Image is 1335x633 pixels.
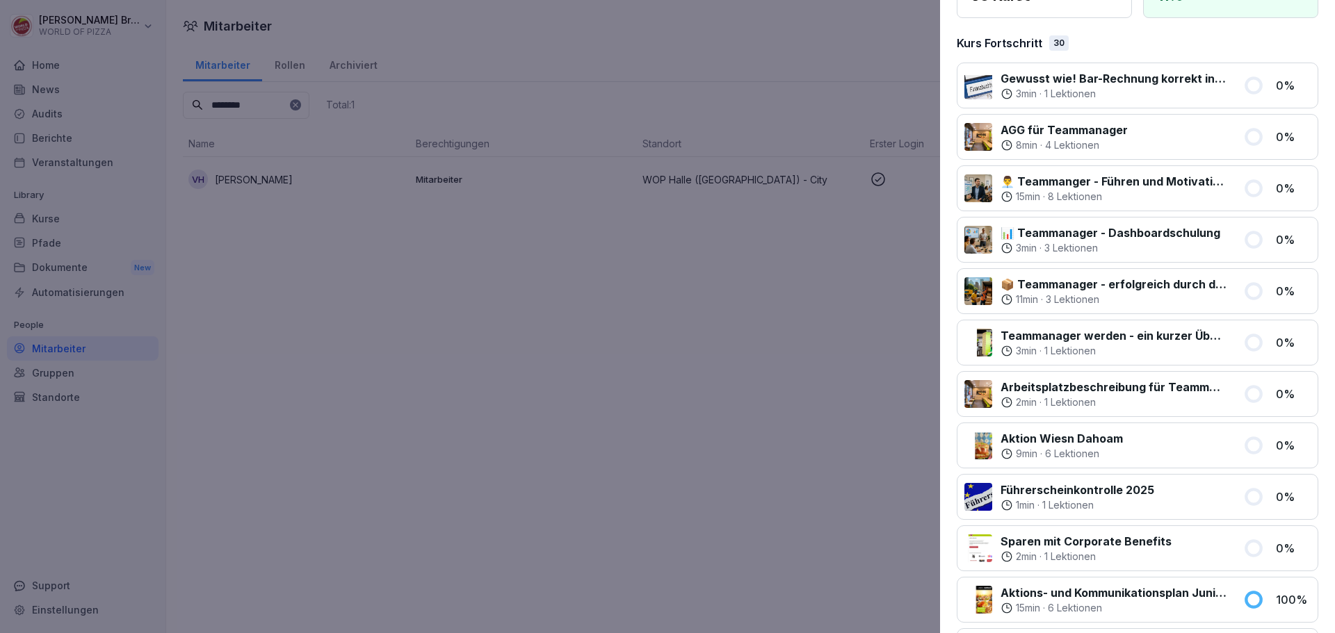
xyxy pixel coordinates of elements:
[1001,293,1227,306] div: ·
[1048,190,1102,204] p: 8 Lektionen
[1044,241,1098,255] p: 3 Lektionen
[1001,550,1172,564] div: ·
[1276,591,1311,608] p: 100 %
[1001,430,1123,447] p: Aktion Wiesn Dahoam
[1044,87,1096,101] p: 1 Lektionen
[1276,488,1311,505] p: 0 %
[1001,379,1227,395] p: Arbeitsplatzbeschreibung für Teammanager
[1001,173,1227,190] p: 👨‍💼 Teammanger - Führen und Motivation von Mitarbeitern
[1001,395,1227,409] div: ·
[1016,344,1037,358] p: 3 min
[1049,35,1069,51] div: 30
[1048,601,1102,615] p: 6 Lektionen
[1276,129,1311,145] p: 0 %
[1001,122,1128,138] p: AGG für Teammanager
[1276,540,1311,557] p: 0 %
[1046,293,1099,306] p: 3 Lektionen
[1044,344,1096,358] p: 1 Lektionen
[1001,241,1220,255] div: ·
[1276,231,1311,248] p: 0 %
[1276,283,1311,299] p: 0 %
[1001,498,1154,512] div: ·
[1016,395,1037,409] p: 2 min
[1044,395,1096,409] p: 1 Lektionen
[1001,70,1227,87] p: Gewusst wie! Bar-Rechnung korrekt in der Kasse verbuchen.
[1016,550,1037,564] p: 2 min
[1042,498,1094,512] p: 1 Lektionen
[1016,293,1038,306] p: 11 min
[1001,327,1227,344] p: Teammanager werden - ein kurzer Überblick
[1001,87,1227,101] div: ·
[1016,87,1037,101] p: 3 min
[1001,276,1227,293] p: 📦 Teammanager - erfolgreich durch den Tag
[957,35,1042,51] p: Kurs Fortschritt
[1001,584,1227,601] p: Aktions- und Kommunikationsplan Juni bis August
[1016,138,1037,152] p: 8 min
[1276,437,1311,454] p: 0 %
[1276,334,1311,351] p: 0 %
[1045,447,1099,461] p: 6 Lektionen
[1001,533,1172,550] p: Sparen mit Corporate Benefits
[1001,344,1227,358] div: ·
[1001,601,1227,615] div: ·
[1001,482,1154,498] p: Führerscheinkontrolle 2025
[1016,498,1035,512] p: 1 min
[1016,447,1037,461] p: 9 min
[1276,77,1311,94] p: 0 %
[1001,190,1227,204] div: ·
[1001,447,1123,461] div: ·
[1276,386,1311,402] p: 0 %
[1016,241,1037,255] p: 3 min
[1016,601,1040,615] p: 15 min
[1001,138,1128,152] div: ·
[1044,550,1096,564] p: 1 Lektionen
[1045,138,1099,152] p: 4 Lektionen
[1016,190,1040,204] p: 15 min
[1001,224,1220,241] p: 📊 Teammanager - Dashboardschulung
[1276,180,1311,197] p: 0 %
